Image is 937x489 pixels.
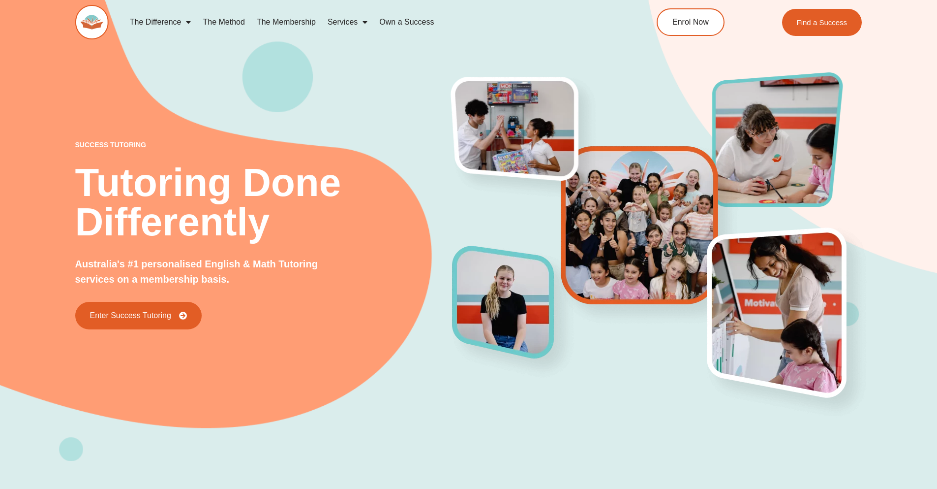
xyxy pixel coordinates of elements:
p: success tutoring [75,141,453,148]
a: Services [322,11,373,33]
a: The Difference [124,11,197,33]
a: Own a Success [373,11,440,33]
a: Enrol Now [657,8,725,36]
span: Enter Success Tutoring [90,312,171,320]
a: The Membership [251,11,322,33]
a: The Method [197,11,250,33]
a: Enter Success Tutoring [75,302,202,329]
iframe: Chat Widget [888,442,937,489]
span: Find a Success [797,19,847,26]
h2: Tutoring Done Differently [75,163,453,242]
p: Australia's #1 personalised English & Math Tutoring services on a membership basis. [75,257,351,287]
nav: Menu [124,11,612,33]
a: Find a Success [782,9,862,36]
span: Enrol Now [672,18,709,26]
